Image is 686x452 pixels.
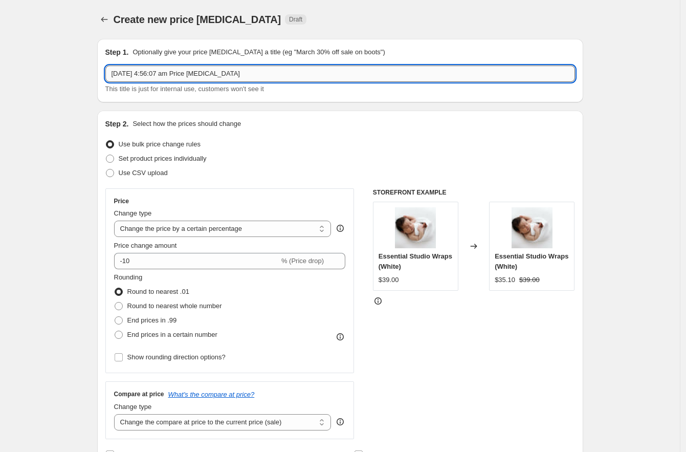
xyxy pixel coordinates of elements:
span: Round to nearest .01 [127,288,189,295]
span: Show rounding direction options? [127,353,226,361]
p: Optionally give your price [MEDICAL_DATA] a title (eg "March 30% off sale on boots") [132,47,385,57]
span: Essential Studio Wraps (White) [379,252,452,270]
input: -15 [114,253,279,269]
span: Round to nearest whole number [127,302,222,310]
span: Use CSV upload [119,169,168,177]
h2: Step 1. [105,47,129,57]
h6: STOREFRONT EXAMPLE [373,188,575,197]
div: help [335,223,345,233]
span: Change type [114,403,152,411]
span: This title is just for internal use, customers won't see it [105,85,264,93]
div: help [335,417,345,427]
span: Rounding [114,273,143,281]
span: $39.00 [519,276,540,284]
button: Price change jobs [97,12,112,27]
span: Use bulk price change rules [119,140,201,148]
p: Select how the prices should change [132,119,241,129]
input: 30% off holiday sale [105,66,575,82]
h3: Price [114,197,129,205]
img: 382589064_18376191718068369_5024227501541804348_n_3deb5389-a975-4697-932d-4dcd2ee64882_80x.jpg [512,207,552,248]
span: Essential Studio Wraps (White) [495,252,568,270]
h3: Compare at price [114,390,164,398]
span: $35.10 [495,276,515,284]
span: Set product prices individually [119,155,207,162]
h2: Step 2. [105,119,129,129]
span: $39.00 [379,276,399,284]
button: What's the compare at price? [168,391,255,398]
span: Change type [114,209,152,217]
img: 382589064_18376191718068369_5024227501541804348_n_3deb5389-a975-4697-932d-4dcd2ee64882_80x.jpg [395,207,436,248]
span: % (Price drop) [281,257,324,265]
span: End prices in a certain number [127,331,217,338]
span: Draft [289,15,302,24]
span: End prices in .99 [127,316,177,324]
span: Price change amount [114,242,177,249]
span: Create new price [MEDICAL_DATA] [114,14,281,25]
